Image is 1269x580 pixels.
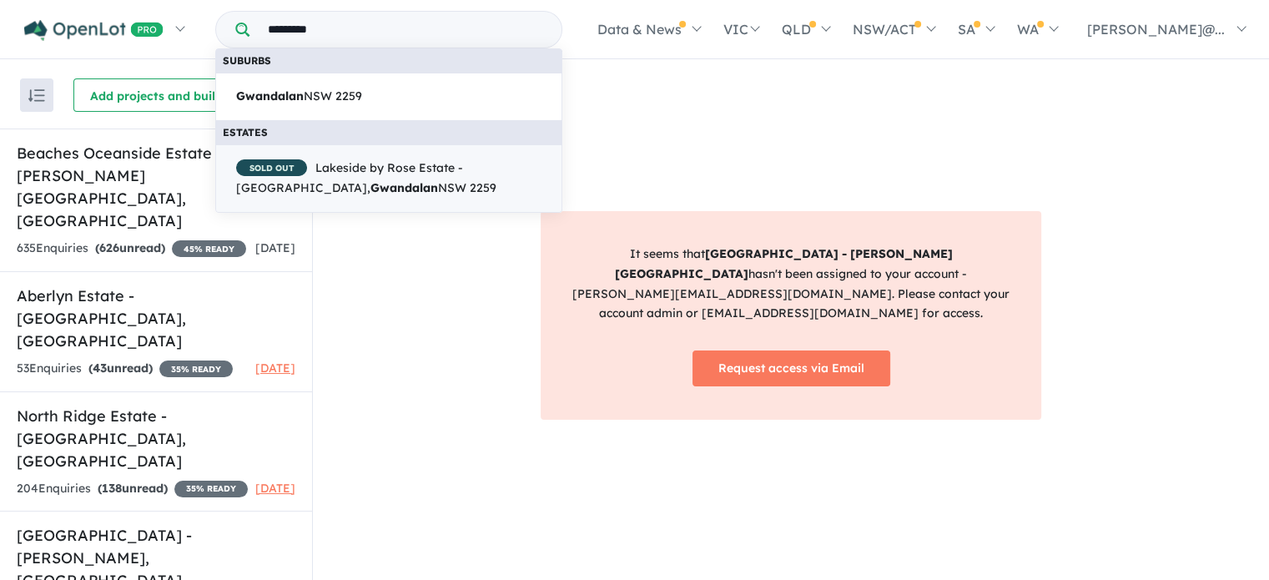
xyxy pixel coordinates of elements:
[17,359,233,379] div: 53 Enquir ies
[255,481,295,496] span: [DATE]
[615,246,953,281] strong: [GEOGRAPHIC_DATA] - [PERSON_NAME][GEOGRAPHIC_DATA]
[236,88,304,103] strong: Gwandalan
[24,20,164,41] img: Openlot PRO Logo White
[95,240,165,255] strong: ( unread)
[28,89,45,102] img: sort.svg
[692,351,890,386] a: Request access via Email
[98,481,168,496] strong: ( unread)
[159,361,233,377] span: 35 % READY
[215,144,562,213] a: SOLD OUTLakeside by Rose Estate - [GEOGRAPHIC_DATA],GwandalanNSW 2259
[172,240,246,257] span: 45 % READY
[253,12,558,48] input: Try estate name, suburb, builder or developer
[236,87,362,107] span: NSW 2259
[1087,21,1225,38] span: [PERSON_NAME]@...
[255,361,295,376] span: [DATE]
[88,361,153,376] strong: ( unread)
[174,481,248,497] span: 35 % READY
[17,479,248,499] div: 204 Enquir ies
[236,159,541,199] span: Lakeside by Rose Estate - [GEOGRAPHIC_DATA], NSW 2259
[569,245,1013,324] p: It seems that hasn't been assigned to your account - [PERSON_NAME][EMAIL_ADDRESS][DOMAIN_NAME] . ...
[215,73,562,121] a: GwandalanNSW 2259
[17,405,295,472] h5: North Ridge Estate - [GEOGRAPHIC_DATA] , [GEOGRAPHIC_DATA]
[370,180,438,195] strong: Gwandalan
[102,481,122,496] span: 138
[17,285,295,352] h5: Aberlyn Estate - [GEOGRAPHIC_DATA] , [GEOGRAPHIC_DATA]
[93,361,107,376] span: 43
[223,54,271,67] b: Suburbs
[73,78,257,112] button: Add projects and builders
[236,159,307,176] span: SOLD OUT
[17,142,295,232] h5: Beaches Oceanside Estate - [PERSON_NAME][GEOGRAPHIC_DATA] , [GEOGRAPHIC_DATA]
[99,240,119,255] span: 626
[223,126,268,139] b: Estates
[255,240,295,255] span: [DATE]
[17,239,246,259] div: 635 Enquir ies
